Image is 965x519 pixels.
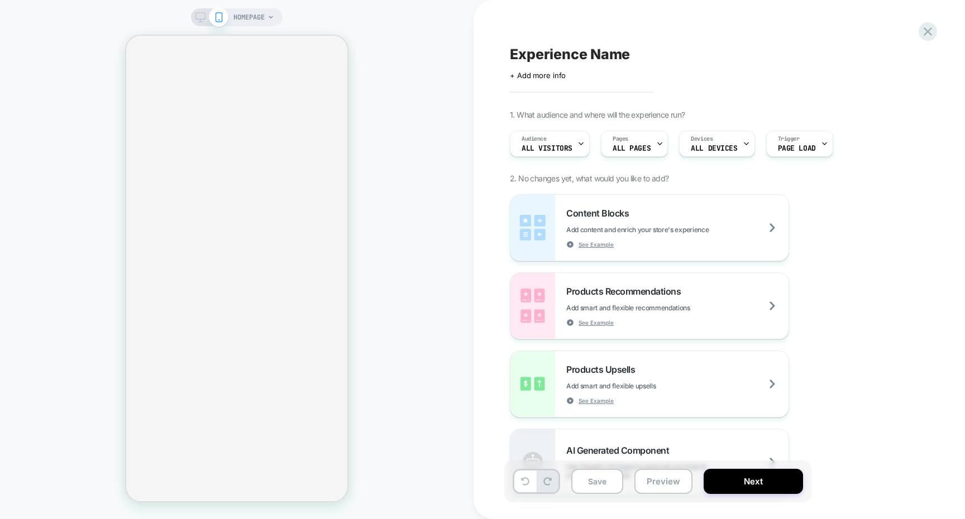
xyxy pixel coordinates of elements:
[566,286,686,297] span: Products Recommendations
[566,208,634,219] span: Content Blocks
[691,135,713,143] span: Devices
[579,241,614,248] span: See Example
[634,469,692,494] button: Preview
[510,174,668,183] span: 2. No changes yet, what would you like to add?
[704,469,803,494] button: Next
[126,36,347,501] iframe: To enrich screen reader interactions, please activate Accessibility in Grammarly extension settings
[778,145,816,152] span: Page Load
[579,319,614,326] span: See Example
[613,135,628,143] span: Pages
[566,304,746,312] span: Add smart and flexible recommendations
[566,364,641,375] span: Products Upsells
[522,135,547,143] span: Audience
[510,46,630,63] span: Experience Name
[522,145,572,152] span: All Visitors
[691,145,737,152] span: ALL DEVICES
[579,397,614,405] span: See Example
[510,110,685,119] span: 1. What audience and where will the experience run?
[566,445,675,456] span: AI Generated Component
[778,135,800,143] span: Trigger
[571,469,623,494] button: Save
[613,145,651,152] span: ALL PAGES
[510,71,566,80] span: + Add more info
[566,382,711,390] span: Add smart and flexible upsells
[233,8,265,26] span: HOMEPAGE
[566,225,765,234] span: Add content and enrich your store's experience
